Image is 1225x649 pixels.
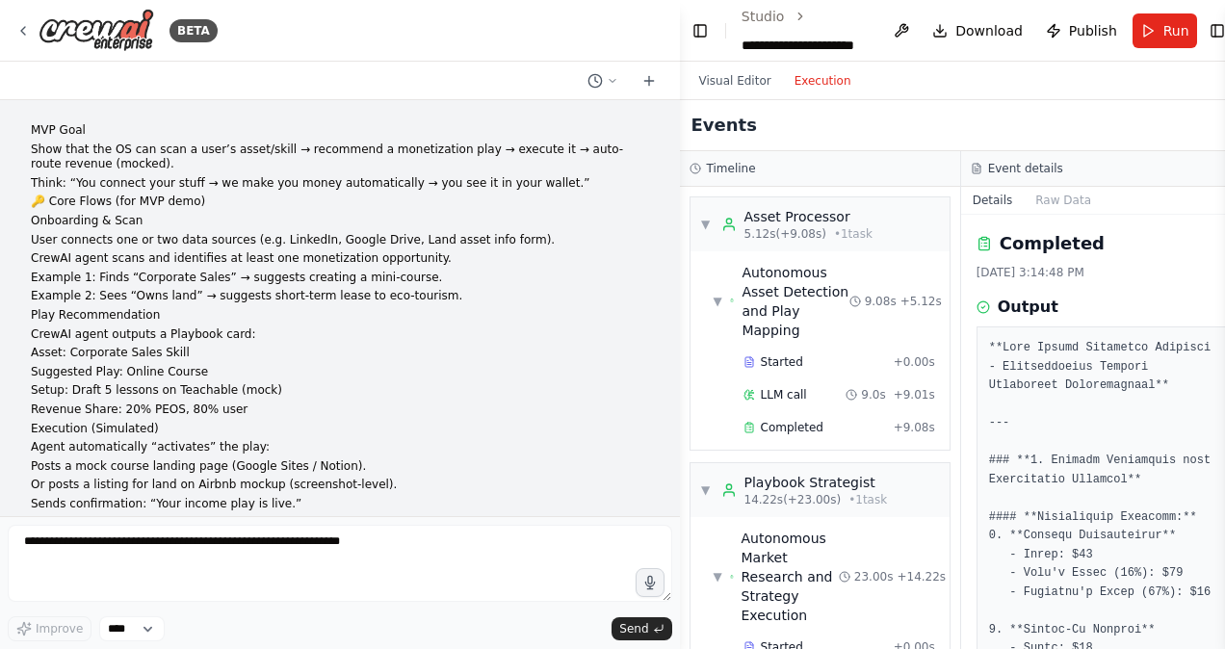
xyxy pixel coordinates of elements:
[580,69,626,92] button: Switch to previous chat
[8,616,91,641] button: Improve
[742,9,785,24] a: Studio
[1024,187,1103,214] button: Raw Data
[31,251,649,267] p: CrewAI agent scans and identifies at least one monetization opportunity.
[31,346,649,361] p: Asset: Corporate Sales Skill
[31,440,649,455] p: Agent automatically “activates” the play:
[39,9,154,52] img: Logo
[834,226,873,242] span: • 1 task
[31,383,649,399] p: Setup: Draft 5 lessons on Teachable (mock)
[761,354,803,370] span: Started
[742,529,839,625] div: Autonomous Market Research and Strategy Execution
[714,294,722,309] span: ▼
[691,112,757,139] h2: Events
[31,308,649,324] p: Play Recommendation
[31,365,649,380] p: Suggested Play: Online Course
[31,195,649,210] p: 🔑 Core Flows (for MVP demo)
[1000,230,1105,257] h2: Completed
[783,69,863,92] button: Execution
[744,226,826,242] span: 5.12s (+9.08s)
[900,294,942,309] span: + 5.12s
[700,217,712,232] span: ▼
[691,17,710,44] button: Hide left sidebar
[31,271,649,286] p: Example 1: Finds “Corporate Sales” → suggests creating a mini-course.
[634,69,665,92] button: Start a new chat
[31,327,649,343] p: CrewAI agent outputs a Playbook card:
[619,621,648,636] span: Send
[31,143,649,172] p: Show that the OS can scan a user’s asset/skill → recommend a monetization play → execute it → aut...
[31,214,649,229] p: Onboarding & Scan
[707,161,756,176] h3: Timeline
[744,207,873,226] div: Asset Processor
[1133,13,1197,48] button: Run
[744,492,842,507] span: 14.22s (+23.00s)
[612,617,671,640] button: Send
[31,289,649,304] p: Example 2: Sees “Owns land” → suggests short-term lease to eco-tourism.
[854,569,894,584] span: 23.00s
[761,420,823,435] span: Completed
[31,459,649,475] p: Posts a mock course landing page (Google Sites / Notion).
[925,13,1030,48] button: Download
[31,123,649,139] p: MVP Goal
[31,497,649,512] p: Sends confirmation: “Your income play is live.”
[744,473,888,492] div: Playbook Strategist
[861,387,885,402] span: 9.0s
[1163,21,1189,40] span: Run
[742,7,872,55] nav: breadcrumb
[36,621,83,636] span: Improve
[169,19,218,42] div: BETA
[955,21,1023,40] span: Download
[31,233,649,248] p: User connects one or two data sources (e.g. LinkedIn, Google Drive, Land asset info form).
[700,482,712,498] span: ▼
[865,294,897,309] span: 9.08s
[742,263,848,340] div: Autonomous Asset Detection and Play Mapping
[1038,13,1125,48] button: Publish
[894,387,935,402] span: + 9.01s
[31,478,649,493] p: Or posts a listing for land on Airbnb mockup (screenshot-level).
[1069,21,1117,40] span: Publish
[636,568,665,597] button: Click to speak your automation idea
[31,422,649,437] p: Execution (Simulated)
[894,354,935,370] span: + 0.00s
[31,402,649,418] p: Revenue Share: 20% PEOS, 80% user
[961,187,1025,214] button: Details
[897,569,946,584] span: + 14.22s
[894,420,935,435] span: + 9.08s
[998,296,1058,319] h3: Output
[688,69,783,92] button: Visual Editor
[988,161,1063,176] h3: Event details
[761,387,807,402] span: LLM call
[714,569,722,584] span: ▼
[848,492,887,507] span: • 1 task
[31,176,649,192] p: Think: “You connect your stuff → we make you money automatically → you see it in your wallet.”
